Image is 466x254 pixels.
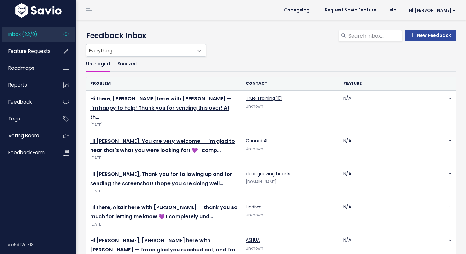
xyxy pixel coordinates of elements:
[339,166,437,199] td: N/A
[246,213,263,218] span: Unknown
[246,137,267,144] a: CannabAI
[2,27,53,42] a: Inbox (22/0)
[246,237,260,243] a: ASHUA
[246,171,290,177] a: dear grieving hearts
[2,128,53,143] a: Voting Board
[339,133,437,166] td: N/A
[2,95,53,109] a: Feedback
[339,77,437,90] th: Feature
[8,82,27,88] span: Reports
[90,137,235,154] a: Hi [PERSON_NAME], You are very welcome — I'm glad to hear that's what you were looking for! 💜 I c...
[90,155,238,162] span: [DATE]
[8,98,32,105] span: Feedback
[409,8,456,13] span: Hi [PERSON_NAME]
[90,188,238,195] span: [DATE]
[348,30,402,41] input: Search inbox...
[246,104,263,109] span: Unknown
[242,77,339,90] th: Contact
[246,204,262,210] a: Lindiwe
[339,199,437,232] td: N/A
[381,5,401,15] a: Help
[8,31,37,38] span: Inbox (22/0)
[86,77,242,90] th: Problem
[90,221,238,228] span: [DATE]
[401,5,461,15] a: Hi [PERSON_NAME]
[405,30,456,41] a: New Feedback
[339,91,437,133] td: N/A
[90,171,232,187] a: Hi [PERSON_NAME], Thank you for following up and for sending the screenshot! I hope you are doing...
[2,61,53,76] a: Roadmaps
[246,95,282,101] a: True Training 101
[2,78,53,92] a: Reports
[86,44,206,57] span: Everything
[320,5,381,15] a: Request Savio Feature
[86,44,193,56] span: Everything
[90,122,238,128] span: [DATE]
[8,48,51,54] span: Feature Requests
[8,65,34,71] span: Roadmaps
[90,204,237,220] a: Hi there, Altair here with [PERSON_NAME] — thank you so much for letting me know 💜 I completely und…
[86,30,456,41] h4: Feedback Inbox
[8,115,20,122] span: Tags
[246,246,263,251] span: Unknown
[246,146,263,151] span: Unknown
[118,57,137,72] a: Snoozed
[2,44,53,59] a: Feature Requests
[14,3,63,18] img: logo-white.9d6f32f41409.svg
[2,145,53,160] a: Feedback form
[90,95,231,121] a: Hi there, [PERSON_NAME] here with [PERSON_NAME] — I’m happy to help! Thank you for sending this o...
[2,112,53,126] a: Tags
[284,8,309,12] span: Changelog
[86,57,110,72] a: Untriaged
[86,57,456,72] ul: Filter feature requests
[8,132,39,139] span: Voting Board
[8,236,76,253] div: v.e5df2c718
[8,149,45,156] span: Feedback form
[246,179,277,185] a: [DOMAIN_NAME]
